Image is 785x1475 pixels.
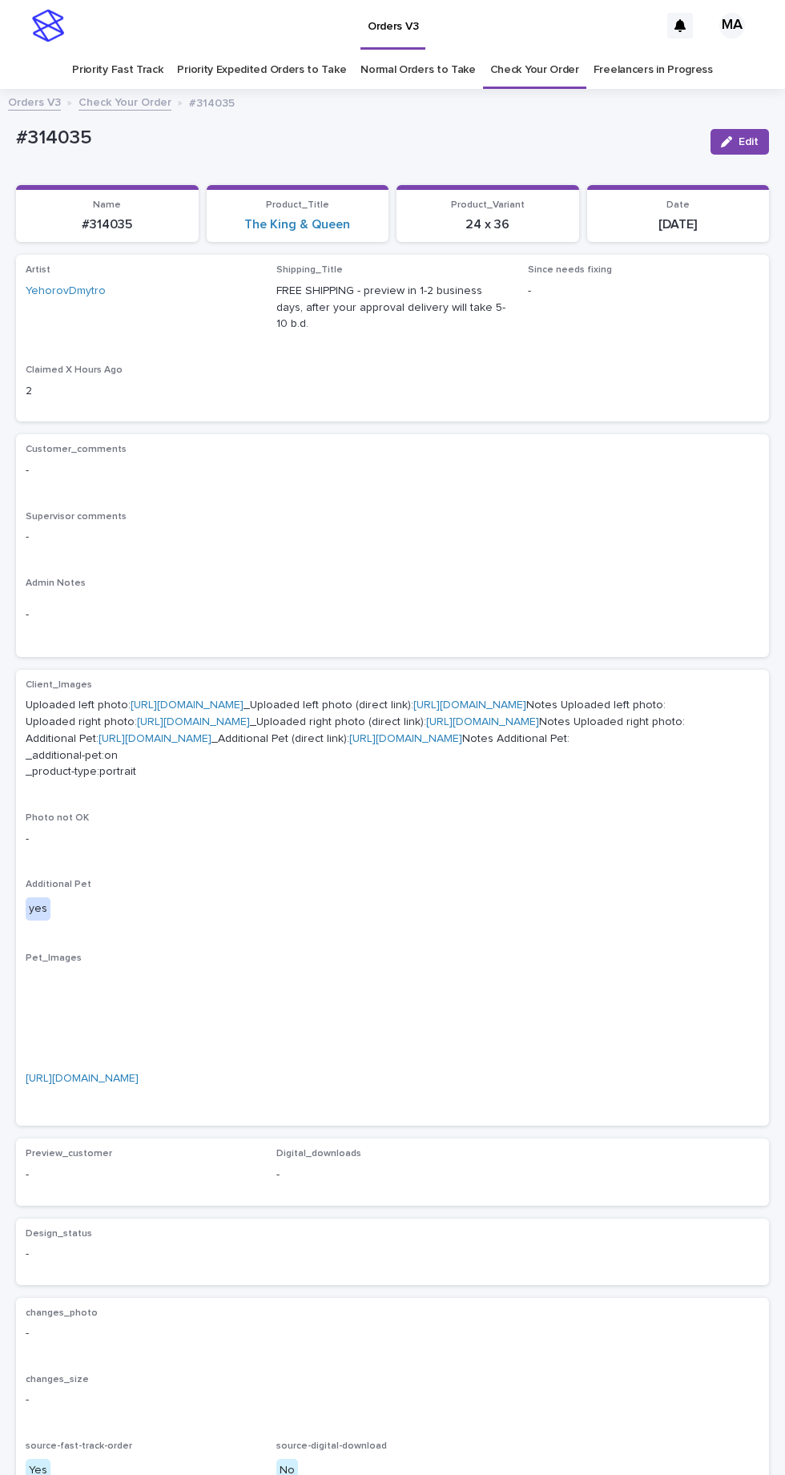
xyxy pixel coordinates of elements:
button: Edit [711,129,769,155]
a: YehorovDmytro [26,283,106,300]
span: Additional Pet [26,880,91,889]
a: Check Your Order [78,92,171,111]
span: changes_size [26,1375,89,1384]
span: source-fast-track-order [26,1441,132,1451]
a: Priority Fast Track [72,51,163,89]
span: Product_Variant [451,200,525,210]
p: - [26,1325,759,1342]
span: changes_photo [26,1308,98,1318]
span: Client_Images [26,680,92,690]
a: [URL][DOMAIN_NAME] [26,1073,139,1084]
span: Admin Notes [26,578,86,588]
a: Normal Orders to Take [360,51,476,89]
span: Preview_customer [26,1149,112,1159]
span: Design_status [26,1229,92,1239]
span: Pet_Images [26,953,82,963]
a: [URL][DOMAIN_NAME] [99,733,211,744]
p: - [26,831,759,848]
span: Product_Title [266,200,329,210]
div: yes [26,897,50,921]
a: [URL][DOMAIN_NAME] [131,699,244,711]
div: MA [719,13,745,38]
a: [URL][DOMAIN_NAME] [349,733,462,744]
a: Priority Expedited Orders to Take [177,51,346,89]
span: Claimed X Hours Ago [26,365,123,375]
span: Artist [26,265,50,275]
p: 24 x 36 [406,217,570,232]
a: The King & Queen [244,217,350,232]
a: [URL][DOMAIN_NAME] [426,716,539,727]
p: - [26,529,759,546]
span: Customer_comments [26,445,127,454]
span: Since needs fixing [528,265,612,275]
span: Edit [739,136,759,147]
span: Date [666,200,690,210]
img: stacker-logo-s-only.png [32,10,64,42]
p: - [26,607,759,623]
span: Shipping_Title [276,265,343,275]
span: Digital_downloads [276,1149,361,1159]
span: Supervisor comments [26,512,127,522]
p: - [276,1167,508,1183]
p: #314035 [16,127,698,150]
a: [URL][DOMAIN_NAME] [137,716,250,727]
p: #314035 [189,93,235,111]
p: - [26,1246,257,1263]
p: #314035 [26,217,189,232]
p: Uploaded left photo: _Uploaded left photo (direct link): Notes Uploaded left photo: Uploaded righ... [26,697,759,780]
a: Check Your Order [490,51,579,89]
span: source-digital-download [276,1441,387,1451]
p: 2 [26,383,257,400]
a: Freelancers in Progress [594,51,713,89]
a: Orders V3 [8,92,61,111]
p: - [528,283,759,300]
p: FREE SHIPPING - preview in 1-2 business days, after your approval delivery will take 5-10 b.d. [276,283,508,332]
span: Name [93,200,121,210]
p: - [26,1167,257,1183]
span: Photo not OK [26,813,89,823]
p: - [26,462,759,479]
a: [URL][DOMAIN_NAME] [413,699,526,711]
p: [DATE] [597,217,760,232]
p: - [26,1392,759,1409]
